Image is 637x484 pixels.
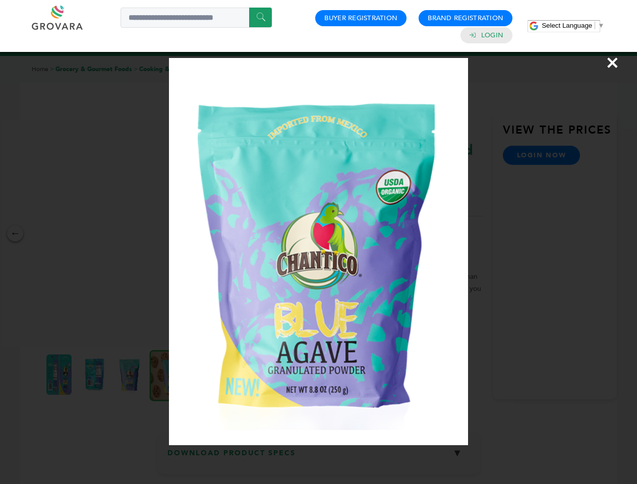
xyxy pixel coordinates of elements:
span: × [606,48,619,77]
img: Image Preview [169,58,468,445]
a: Select Language​ [542,22,604,29]
a: Buyer Registration [324,14,397,23]
span: ​ [595,22,595,29]
span: ▼ [598,22,604,29]
a: Login [481,31,503,40]
span: Select Language [542,22,592,29]
a: Brand Registration [428,14,503,23]
input: Search a product or brand... [121,8,272,28]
